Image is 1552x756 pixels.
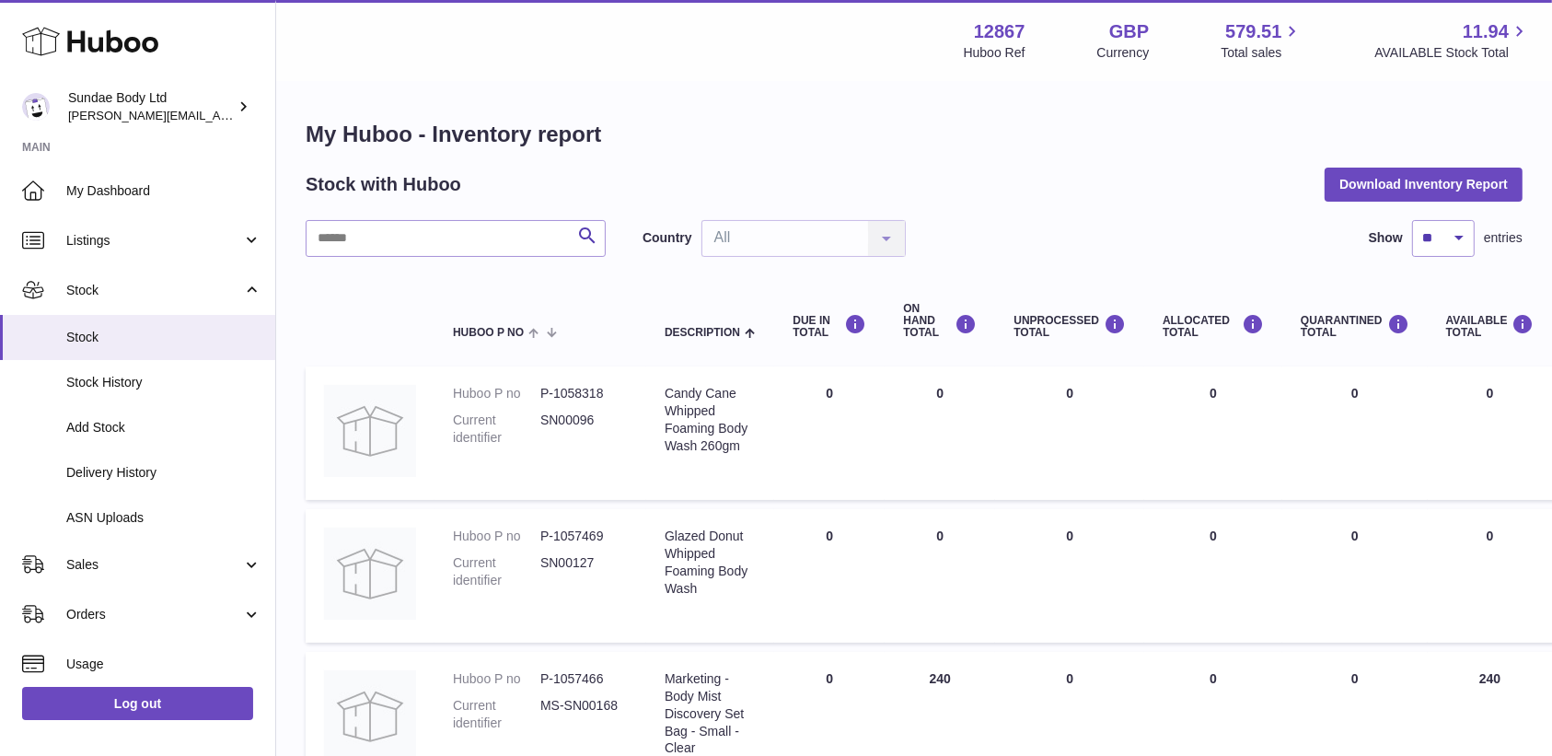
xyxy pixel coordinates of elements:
[22,93,50,121] img: dianne@sundaebody.com
[66,374,261,391] span: Stock History
[453,670,540,688] dt: Huboo P no
[306,120,1523,149] h1: My Huboo - Inventory report
[903,303,977,340] div: ON HAND Total
[66,232,242,250] span: Listings
[453,327,524,339] span: Huboo P no
[540,554,628,589] dd: SN00127
[774,509,885,643] td: 0
[66,656,261,673] span: Usage
[665,385,756,455] div: Candy Cane Whipped Foaming Body Wash 260gm
[540,385,628,402] dd: P-1058318
[1225,19,1281,44] span: 579.51
[643,229,692,247] label: Country
[22,687,253,720] a: Log out
[1013,314,1126,339] div: UNPROCESSED Total
[1325,168,1523,201] button: Download Inventory Report
[1369,229,1403,247] label: Show
[793,314,866,339] div: DUE IN TOTAL
[885,366,995,500] td: 0
[453,697,540,732] dt: Current identifier
[665,327,740,339] span: Description
[1351,529,1359,543] span: 0
[1144,366,1282,500] td: 0
[66,282,242,299] span: Stock
[66,329,261,346] span: Stock
[1351,386,1359,401] span: 0
[885,509,995,643] td: 0
[66,606,242,623] span: Orders
[540,670,628,688] dd: P-1057466
[66,556,242,574] span: Sales
[1301,314,1409,339] div: QUARANTINED Total
[1109,19,1149,44] strong: GBP
[1144,509,1282,643] td: 0
[1463,19,1509,44] span: 11.94
[306,172,461,197] h2: Stock with Huboo
[453,554,540,589] dt: Current identifier
[66,182,261,200] span: My Dashboard
[1097,44,1150,62] div: Currency
[1163,314,1264,339] div: ALLOCATED Total
[324,528,416,620] img: product image
[995,509,1144,643] td: 0
[66,464,261,482] span: Delivery History
[66,509,261,527] span: ASN Uploads
[1221,19,1303,62] a: 579.51 Total sales
[1374,19,1530,62] a: 11.94 AVAILABLE Stock Total
[540,412,628,447] dd: SN00096
[453,412,540,447] dt: Current identifier
[1221,44,1303,62] span: Total sales
[1484,229,1523,247] span: entries
[964,44,1025,62] div: Huboo Ref
[995,366,1144,500] td: 0
[453,385,540,402] dt: Huboo P no
[665,528,756,598] div: Glazed Donut Whipped Foaming Body Wash
[1351,671,1359,686] span: 0
[974,19,1025,44] strong: 12867
[774,366,885,500] td: 0
[1446,314,1535,339] div: AVAILABLE Total
[540,697,628,732] dd: MS-SN00168
[1374,44,1530,62] span: AVAILABLE Stock Total
[540,528,628,545] dd: P-1057469
[68,89,234,124] div: Sundae Body Ltd
[453,528,540,545] dt: Huboo P no
[66,419,261,436] span: Add Stock
[68,108,369,122] span: [PERSON_NAME][EMAIL_ADDRESS][DOMAIN_NAME]
[324,385,416,477] img: product image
